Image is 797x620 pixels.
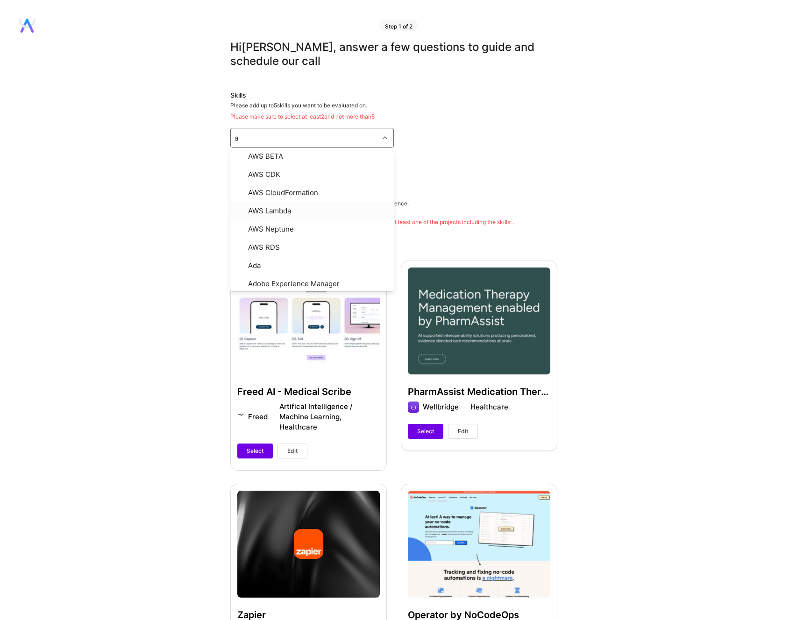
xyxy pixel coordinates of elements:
div: AWS BETA [236,151,388,162]
div: Please make sure to select at least 2 and not more than 5 [230,113,557,120]
div: AWS CloudFormation [236,188,388,198]
div: Hi [PERSON_NAME] , answer a few questions to guide and schedule our call [230,40,557,68]
span: Edit [458,427,468,436]
div: AWS Lambda [236,206,388,217]
div: AWS Neptune [236,224,388,235]
div: Step 1 of 2 [379,20,418,31]
span: Edit [287,447,298,455]
div: Please add up to 5 skills you want to be evaluated on. [230,102,557,120]
button: Select [408,424,443,439]
span: Select [417,427,434,436]
i: icon Chevron [383,135,387,140]
div: Adobe Experience Manager [236,279,388,289]
button: Edit [278,444,307,458]
button: Select [237,444,273,458]
span: Select [247,447,263,455]
div: AWS CDK [236,169,388,180]
div: AWS RDS [236,242,388,253]
div: Ada [236,261,388,271]
button: Edit [448,424,478,439]
div: Skills [230,91,557,100]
